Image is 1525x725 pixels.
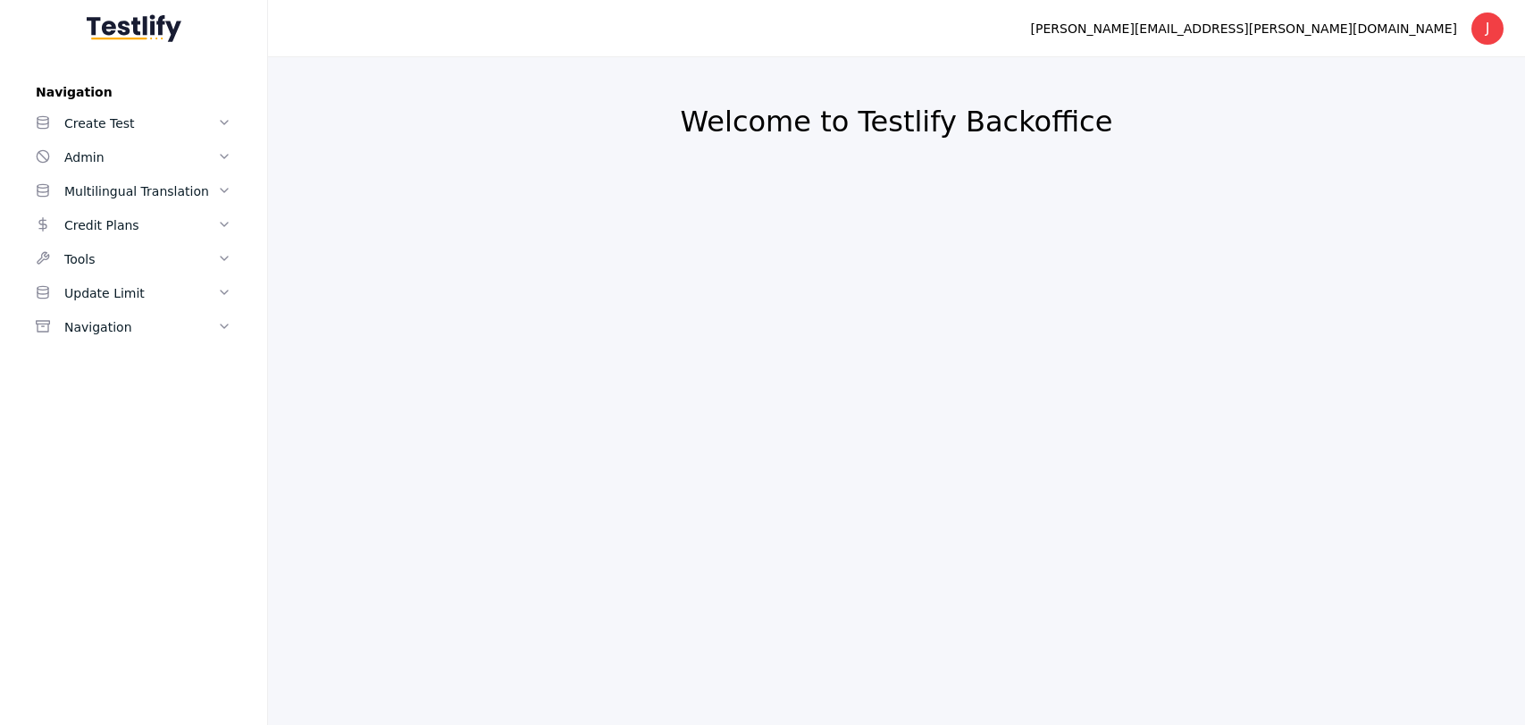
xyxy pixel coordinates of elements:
[64,113,217,134] div: Create Test
[311,104,1482,139] h2: Welcome to Testlify Backoffice
[1031,18,1457,39] div: [PERSON_NAME][EMAIL_ADDRESS][PERSON_NAME][DOMAIN_NAME]
[64,147,217,168] div: Admin
[1471,13,1504,45] div: J
[21,85,246,99] label: Navigation
[87,14,181,42] img: Testlify - Backoffice
[64,181,217,202] div: Multilingual Translation
[64,316,217,338] div: Navigation
[64,282,217,304] div: Update Limit
[64,249,217,270] div: Tools
[64,215,217,236] div: Credit Plans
